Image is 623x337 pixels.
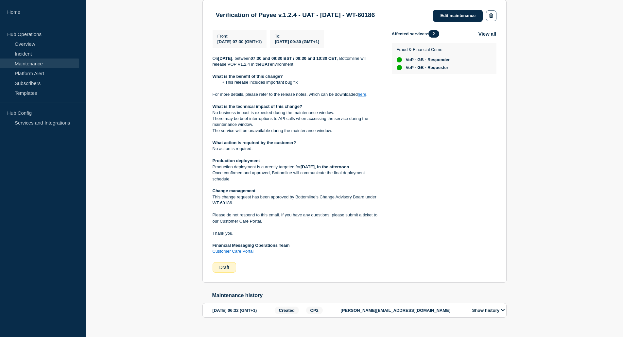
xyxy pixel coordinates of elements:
[251,56,337,61] strong: 07:30 and 09:30 BST / 08:30 and 10:30 CET
[213,104,303,109] strong: What is the technical impact of this change?
[275,39,319,44] span: [DATE] 09:30 (GMT+1)
[213,212,381,224] p: Please do not respond to this email. If you have any questions, please submit a ticket to our Cus...
[213,262,236,273] div: Draft
[213,307,273,314] div: [DATE] 06:32 (GMT+1)
[213,158,260,163] strong: Production deployment
[275,307,299,314] span: Created
[218,56,232,61] strong: [DATE]
[216,11,375,19] h3: Verification of Payee v.1.2.4 - UAT - [DATE] - WT-60186
[275,34,319,39] p: To :
[397,65,402,70] div: up
[397,47,450,52] p: Fraud & Financial Crime
[392,30,442,38] span: Affected services:
[213,56,381,68] p: On , between , Bottomline will release VOP V1.2.4 in the environment.
[213,146,381,152] p: No action is required.
[213,170,381,182] p: Once confirmed and approved, Bottomline will communicate the final deployment schedule.
[262,62,270,67] strong: UAT
[213,140,296,145] strong: What action is required by the customer?
[213,92,381,97] p: For more details, please refer to the release notes, which can be downloaded .
[406,57,450,62] span: VoP - GB - Responder
[358,92,366,97] a: here
[397,57,402,62] div: up
[406,65,448,70] span: VoP - GB - Requester
[212,293,507,298] h2: Maintenance history
[213,110,381,116] p: No business impact is expected during the maintenance window.
[478,30,496,38] button: View all
[470,308,507,313] button: Show history
[213,243,290,248] strong: Financial Messaging Operations Team
[217,39,262,44] span: [DATE] 07:30 (GMT+1)
[213,249,254,254] a: Customer Care Portal
[213,128,381,134] p: The service will be unavailable during the maintenance window.
[213,188,255,193] strong: Change management
[213,116,381,128] p: There may be brief interruptions to API calls when accessing the service during the maintenance w...
[428,30,439,38] span: 2
[213,164,381,170] p: Production deployment is currently targeted for .
[213,74,283,79] strong: What is the benefit of this change?
[219,79,381,85] li: This release includes important bug fix
[341,308,465,313] p: [PERSON_NAME][EMAIL_ADDRESS][DOMAIN_NAME]
[213,194,381,206] p: This change request has been approved by Bottomline’s Change Advisory Board under WT-60186.
[301,164,349,169] strong: [DATE], in the afternoon
[213,230,381,236] p: Thank you.
[217,34,262,39] p: From :
[433,10,483,22] a: Edit maintenance
[306,307,323,314] span: CP2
